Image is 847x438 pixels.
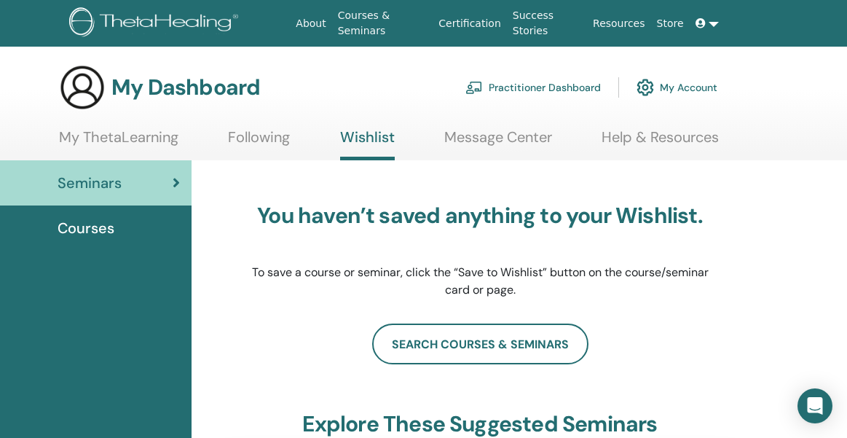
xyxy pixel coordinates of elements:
[58,217,114,239] span: Courses
[111,74,260,101] h3: My Dashboard
[302,411,657,437] h3: explore these suggested seminars
[340,128,395,160] a: Wishlist
[587,10,651,37] a: Resources
[651,10,690,37] a: Store
[465,71,601,103] a: Practitioner Dashboard
[251,264,709,299] p: To save a course or seminar, click the “Save to Wishlist” button on the course/seminar card or page.
[602,128,719,157] a: Help & Resources
[433,10,506,37] a: Certification
[69,7,243,40] img: logo.png
[372,324,588,364] a: search courses & seminars
[797,388,832,423] div: Open Intercom Messenger
[251,203,709,229] h3: You haven’t saved anything to your Wishlist.
[507,2,587,44] a: Success Stories
[59,128,178,157] a: My ThetaLearning
[637,71,717,103] a: My Account
[465,81,483,94] img: chalkboard-teacher.svg
[58,172,122,194] span: Seminars
[637,75,654,100] img: cog.svg
[228,128,290,157] a: Following
[59,64,106,111] img: generic-user-icon.jpg
[444,128,552,157] a: Message Center
[290,10,331,37] a: About
[332,2,433,44] a: Courses & Seminars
